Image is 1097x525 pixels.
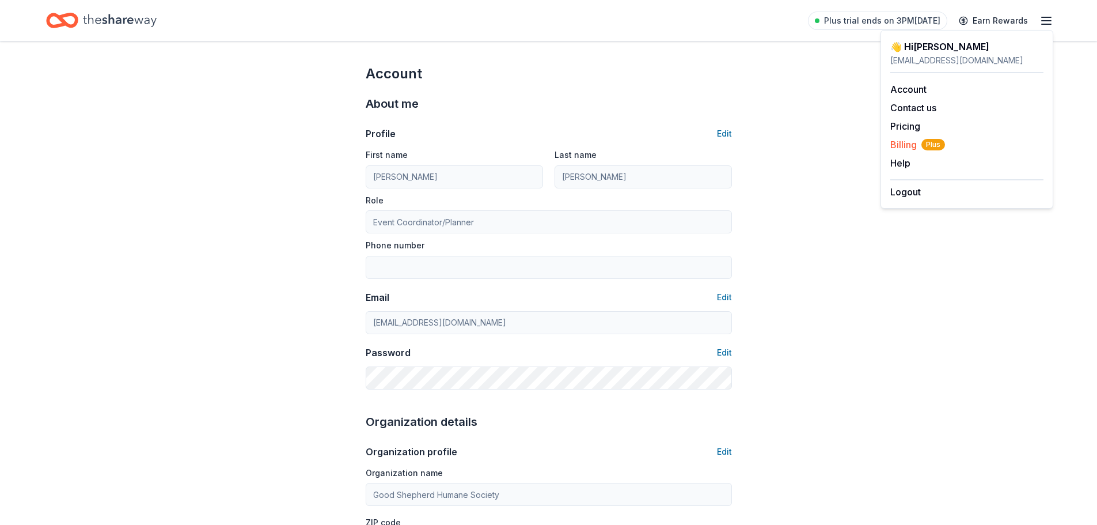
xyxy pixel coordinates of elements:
[717,127,732,141] button: Edit
[366,95,732,113] div: About me
[890,101,936,115] button: Contact us
[717,290,732,304] button: Edit
[890,84,927,95] a: Account
[555,149,597,161] label: Last name
[366,195,384,206] label: Role
[808,12,947,30] a: Plus trial ends on 3PM[DATE]
[824,14,940,28] span: Plus trial ends on 3PM[DATE]
[921,139,945,150] span: Plus
[366,346,411,360] div: Password
[890,185,921,199] button: Logout
[952,10,1035,31] a: Earn Rewards
[366,467,443,479] label: Organization name
[890,120,920,132] a: Pricing
[890,54,1043,67] div: [EMAIL_ADDRESS][DOMAIN_NAME]
[366,127,396,141] div: Profile
[46,7,157,34] a: Home
[366,240,424,251] label: Phone number
[717,346,732,360] button: Edit
[366,445,457,459] div: Organization profile
[890,138,945,152] button: BillingPlus
[890,156,910,170] button: Help
[890,40,1043,54] div: 👋 Hi [PERSON_NAME]
[366,149,408,161] label: First name
[366,413,732,431] div: Organization details
[366,290,389,304] div: Email
[890,138,945,152] span: Billing
[366,65,732,83] div: Account
[717,445,732,459] button: Edit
